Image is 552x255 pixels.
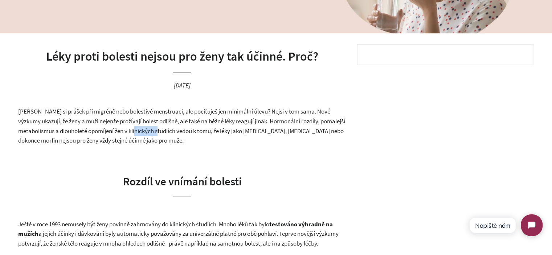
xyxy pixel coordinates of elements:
[463,208,549,242] iframe: Tidio Chat
[18,107,345,144] span: [PERSON_NAME] si prášek při migréně nebo bolestivé menstruaci, ale pociťuješ jen minimální úlevu?...
[18,230,339,247] span: a jejich účinky i dávkování byly automaticky považovány za univerzálně platné pro obě pohlaví. Te...
[123,174,242,188] span: Rozdíl ve vnímání bolesti
[18,48,346,65] h1: Léky proti bolesti nejsou pro ženy tak účinné. Proč?
[174,81,191,89] time: [DATE]
[18,220,269,228] span: Ještě v roce 1993 nemusely být ženy povinně zahrnovány do klinických studiích. Mnoho léků tak bylo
